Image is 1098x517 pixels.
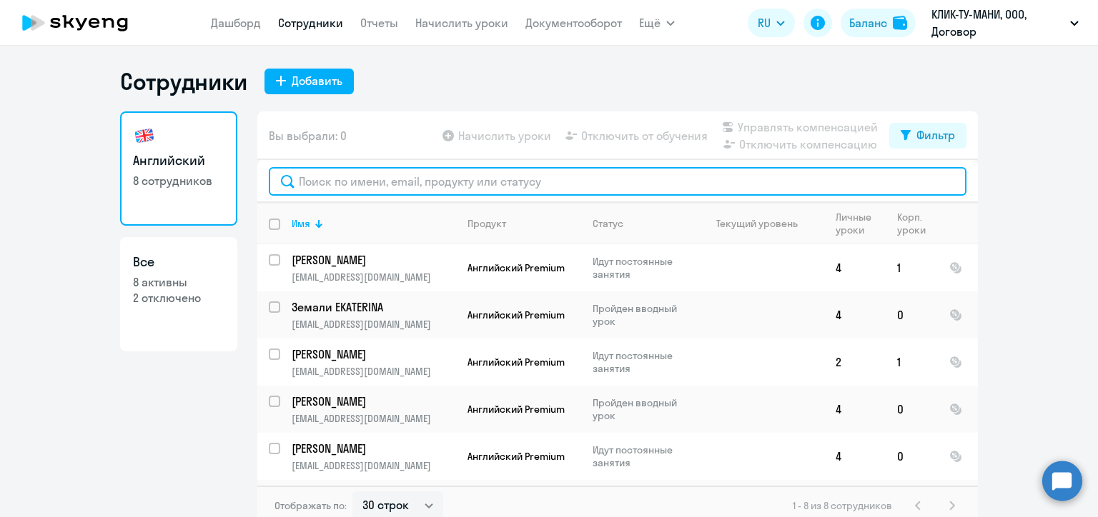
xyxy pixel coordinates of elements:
[886,291,938,338] td: 0
[468,356,565,368] span: Английский Premium
[292,365,455,378] p: [EMAIL_ADDRESS][DOMAIN_NAME]
[897,211,926,236] div: Корп. уроки
[292,318,455,331] p: [EMAIL_ADDRESS][DOMAIN_NAME]
[824,291,886,338] td: 4
[292,441,453,456] p: [PERSON_NAME]
[593,255,691,281] p: Идут постоянные занятия
[468,450,565,463] span: Английский Premium
[824,338,886,386] td: 2
[758,14,771,31] span: RU
[593,443,691,469] p: Идут постоянные занятия
[468,261,565,274] span: Английский Premium
[593,396,691,422] p: Пройден вводный урок
[468,308,565,321] span: Английский Premium
[593,302,691,328] p: Пройден вводный урок
[120,111,237,226] a: Английский8 сотрудников
[886,386,938,433] td: 0
[824,433,886,480] td: 4
[292,393,455,409] a: [PERSON_NAME]
[120,237,237,351] a: Все8 активны2 отключено
[292,393,453,409] p: [PERSON_NAME]
[836,211,872,236] div: Личные уроки
[639,14,661,31] span: Ещё
[133,124,156,147] img: english
[133,274,224,290] p: 8 активны
[292,72,342,89] div: Добавить
[292,217,310,230] div: Имя
[292,299,455,315] a: Земали EKATERINA
[748,9,795,37] button: RU
[703,217,823,230] div: Текущий уровень
[916,126,955,144] div: Фильтр
[716,217,798,230] div: Текущий уровень
[468,403,565,416] span: Английский Premium
[292,252,455,268] a: [PERSON_NAME]
[924,6,1086,40] button: КЛИК-ТУ-МАНИ, ООО, Договор
[468,217,506,230] div: Продукт
[639,9,675,37] button: Ещё
[264,69,354,94] button: Добавить
[292,217,455,230] div: Имя
[468,217,580,230] div: Продукт
[886,338,938,386] td: 1
[793,499,892,512] span: 1 - 8 из 8 сотрудников
[889,123,966,149] button: Фильтр
[278,16,343,30] a: Сотрудники
[849,14,887,31] div: Баланс
[292,299,453,315] p: Земали EKATERINA
[292,346,453,362] p: [PERSON_NAME]
[886,244,938,291] td: 1
[824,386,886,433] td: 4
[824,244,886,291] td: 4
[133,290,224,306] p: 2 отключено
[841,9,916,37] button: Балансbalance
[269,167,966,196] input: Поиск по имени, email, продукту или статусу
[292,346,455,362] a: [PERSON_NAME]
[133,173,224,189] p: 8 сотрудников
[292,459,455,472] p: [EMAIL_ADDRESS][DOMAIN_NAME]
[593,217,691,230] div: Статус
[133,253,224,271] h3: Все
[525,16,622,30] a: Документооборот
[886,433,938,480] td: 0
[211,16,261,30] a: Дашборд
[593,217,623,230] div: Статус
[133,151,224,170] h3: Английский
[292,252,453,268] p: [PERSON_NAME]
[292,441,455,456] a: [PERSON_NAME]
[120,67,247,96] h1: Сотрудники
[415,16,508,30] a: Начислить уроки
[292,271,455,283] p: [EMAIL_ADDRESS][DOMAIN_NAME]
[360,16,398,30] a: Отчеты
[893,16,907,30] img: balance
[292,412,455,425] p: [EMAIL_ADDRESS][DOMAIN_NAME]
[897,211,937,236] div: Корп. уроки
[836,211,885,236] div: Личные уроки
[274,499,347,512] span: Отображать по:
[269,127,347,144] span: Вы выбрали: 0
[931,6,1064,40] p: КЛИК-ТУ-МАНИ, ООО, Договор
[593,349,691,375] p: Идут постоянные занятия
